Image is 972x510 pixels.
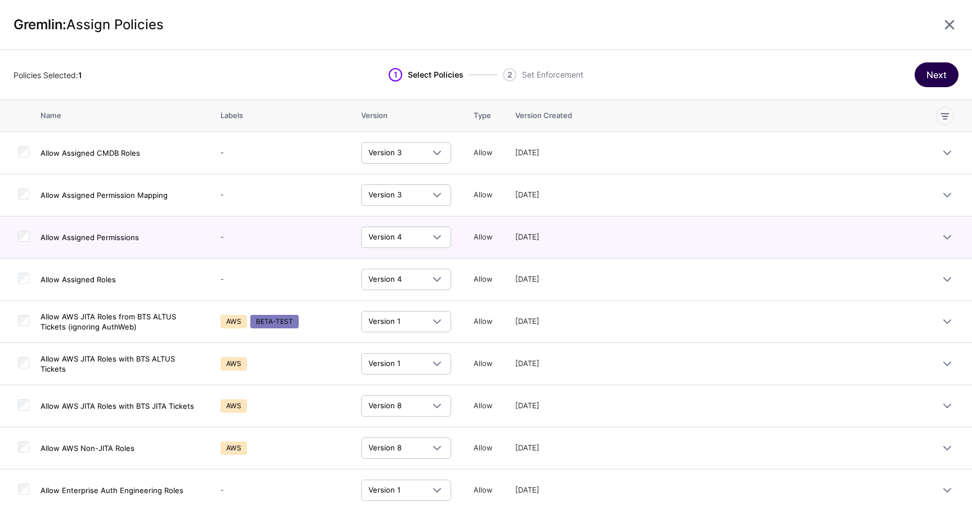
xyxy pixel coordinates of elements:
[515,274,539,283] span: [DATE]
[368,401,402,410] span: Version 8
[209,100,350,132] th: Labels
[522,68,583,82] span: Set Enforcement
[78,70,82,80] strong: 1
[368,148,402,157] span: Version 3
[915,62,958,87] button: Next
[368,317,400,326] span: Version 1
[13,69,250,81] div: Policies Selected:
[462,174,504,216] td: Allow
[462,343,504,385] td: Allow
[220,399,247,413] span: AWS
[462,259,504,301] td: Allow
[220,357,247,371] span: AWS
[350,100,462,132] th: Version
[368,232,402,241] span: Version 4
[209,216,350,259] td: -
[408,68,463,82] span: Select Policies
[13,17,940,33] h1: Gremlin:
[250,315,299,328] span: BETA-TEST
[515,148,539,157] span: [DATE]
[515,232,539,241] span: [DATE]
[220,441,247,455] span: AWS
[462,216,504,259] td: Allow
[515,443,539,452] span: [DATE]
[209,174,350,216] td: -
[40,274,198,285] h4: Allow Assigned Roles
[40,485,198,495] h4: Allow Enterprise Auth Engineering Roles
[515,190,539,199] span: [DATE]
[40,148,198,158] h4: Allow Assigned CMDB Roles
[462,427,504,470] td: Allow
[462,132,504,174] td: Allow
[389,68,402,82] span: 1
[462,100,504,132] th: Type
[368,443,402,452] span: Version 8
[40,100,209,132] th: Name
[40,190,198,200] h4: Allow Assigned Permission Mapping
[368,274,402,283] span: Version 4
[40,232,198,242] h4: Allow Assigned Permissions
[220,315,247,328] span: AWS
[209,132,350,174] td: -
[462,385,504,427] td: Allow
[40,443,198,453] h4: Allow AWS Non-JITA Roles
[40,354,198,374] h4: Allow AWS JITA Roles with BTS ALTUS Tickets
[368,485,400,494] span: Version 1
[515,401,539,410] span: [DATE]
[40,312,198,332] h4: Allow AWS JITA Roles from BTS ALTUS Tickets (ignoring AuthWeb)
[515,485,539,494] span: [DATE]
[368,359,400,368] span: Version 1
[40,401,198,411] h4: Allow AWS JITA Roles with BTS JITA Tickets
[515,359,539,368] span: [DATE]
[209,259,350,301] td: -
[515,317,539,326] span: [DATE]
[503,68,516,82] span: 2
[504,100,797,132] th: Version Created
[66,16,164,33] span: Assign Policies
[368,190,402,199] span: Version 3
[462,301,504,343] td: Allow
